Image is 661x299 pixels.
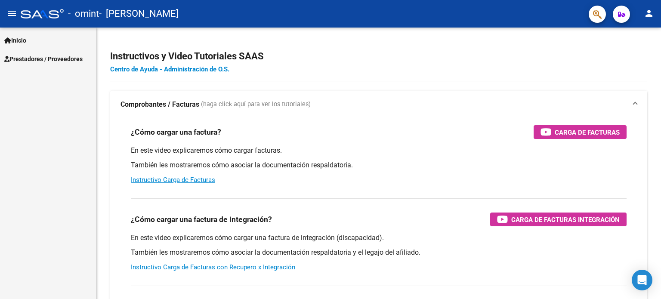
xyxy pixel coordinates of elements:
[110,48,647,65] h2: Instructivos y Video Tutoriales SAAS
[632,270,652,290] div: Open Intercom Messenger
[201,100,311,109] span: (haga click aquí para ver los tutoriales)
[68,4,99,23] span: - omint
[534,125,627,139] button: Carga de Facturas
[131,146,627,155] p: En este video explicaremos cómo cargar facturas.
[7,8,17,18] mat-icon: menu
[131,213,272,225] h3: ¿Cómo cargar una factura de integración?
[4,36,26,45] span: Inicio
[99,4,179,23] span: - [PERSON_NAME]
[131,233,627,243] p: En este video explicaremos cómo cargar una factura de integración (discapacidad).
[511,214,620,225] span: Carga de Facturas Integración
[490,213,627,226] button: Carga de Facturas Integración
[131,263,295,271] a: Instructivo Carga de Facturas con Recupero x Integración
[131,176,215,184] a: Instructivo Carga de Facturas
[120,100,199,109] strong: Comprobantes / Facturas
[644,8,654,18] mat-icon: person
[131,160,627,170] p: También les mostraremos cómo asociar la documentación respaldatoria.
[4,54,83,64] span: Prestadores / Proveedores
[110,91,647,118] mat-expansion-panel-header: Comprobantes / Facturas (haga click aquí para ver los tutoriales)
[131,248,627,257] p: También les mostraremos cómo asociar la documentación respaldatoria y el legajo del afiliado.
[131,126,221,138] h3: ¿Cómo cargar una factura?
[555,127,620,138] span: Carga de Facturas
[110,65,229,73] a: Centro de Ayuda - Administración de O.S.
